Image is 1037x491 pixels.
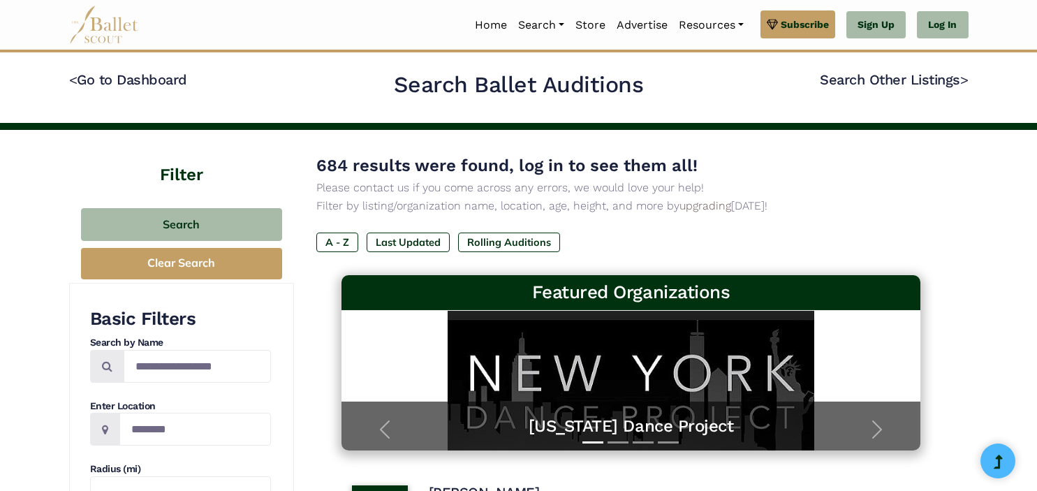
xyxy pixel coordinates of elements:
p: Please contact us if you come across any errors, we would love your help! [316,179,946,197]
a: Advertise [611,10,673,40]
label: Last Updated [367,233,450,252]
h3: Featured Organizations [353,281,910,305]
code: > [960,71,969,88]
a: Home [469,10,513,40]
button: Slide 2 [608,434,628,450]
button: Slide 4 [658,434,679,450]
a: Resources [673,10,749,40]
a: Log In [917,11,968,39]
h4: Radius (mi) [90,462,271,476]
input: Search by names... [124,350,271,383]
h3: Basic Filters [90,307,271,331]
code: < [69,71,78,88]
p: Filter by listing/organization name, location, age, height, and more by [DATE]! [316,197,946,215]
img: gem.svg [767,17,778,32]
a: [US_STATE] Dance Project [355,416,907,437]
button: Slide 3 [633,434,654,450]
a: Search Other Listings> [820,71,968,88]
a: Store [570,10,611,40]
label: A - Z [316,233,358,252]
button: Search [81,208,282,241]
a: upgrading [679,199,731,212]
h4: Search by Name [90,336,271,350]
a: Sign Up [846,11,906,39]
a: <Go to Dashboard [69,71,187,88]
span: Subscribe [781,17,829,32]
a: Subscribe [760,10,835,38]
h2: Search Ballet Auditions [394,71,644,100]
button: Slide 1 [582,434,603,450]
input: Location [119,413,271,446]
h4: Filter [69,130,294,187]
button: Clear Search [81,248,282,279]
h4: Enter Location [90,400,271,413]
span: 684 results were found, log in to see them all! [316,156,698,175]
a: Search [513,10,570,40]
label: Rolling Auditions [458,233,560,252]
